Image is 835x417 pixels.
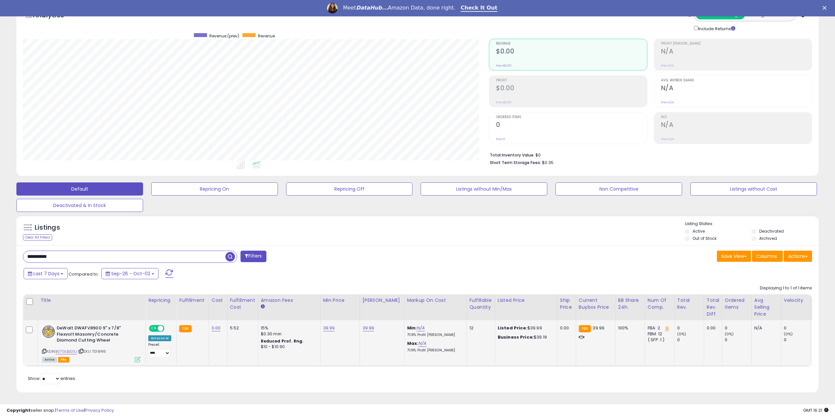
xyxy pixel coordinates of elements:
[151,182,278,196] button: Repricing On
[209,33,239,39] span: Revenue (prev)
[756,253,777,260] span: Columns
[212,325,221,331] a: 0.00
[593,325,604,331] span: 39.99
[78,349,106,354] span: | SKU: T018416
[689,25,743,32] div: Include Returns
[725,331,734,337] small: (0%)
[759,236,777,241] label: Archived
[35,223,60,232] h5: Listings
[418,340,426,347] a: N/A
[421,182,547,196] button: Listings without Min/Max
[230,297,255,311] div: Fulfillment Cost
[823,6,829,10] div: Close
[496,48,647,56] h2: $0.00
[179,325,191,332] small: FBA
[648,331,669,337] div: FBM: 12
[496,42,647,46] span: Revenue
[496,84,647,93] h2: $0.00
[69,271,99,277] span: Compared to:
[648,337,669,343] div: ( SFP: 1 )
[148,343,171,357] div: Preset:
[707,297,719,318] div: Total Rev. Diff.
[7,407,114,414] div: seller snap | |
[498,334,534,340] b: Business Price:
[759,228,784,234] label: Deactivated
[725,337,751,343] div: 0
[28,375,75,382] span: Show: entries
[648,297,672,311] div: Num of Comp.
[685,221,819,227] p: Listing States:
[240,251,266,262] button: Filters
[323,325,335,331] a: 39.99
[323,297,357,304] div: Min Price
[111,270,150,277] span: Sep-26 - Oct-02
[560,325,571,331] div: 0.00
[261,331,315,337] div: $0.30 min
[490,151,807,158] li: $0
[258,33,275,39] span: Revenue
[461,5,497,12] a: Check It Out
[417,325,425,331] a: N/A
[148,335,171,341] div: Amazon AI
[179,297,206,304] div: Fulfillment
[490,160,541,165] b: Short Term Storage Fees:
[261,304,265,310] small: Amazon Fees.
[618,297,642,311] div: BB Share 24h.
[579,297,613,311] div: Current Buybox Price
[148,297,174,304] div: Repricing
[58,357,69,363] span: FBA
[618,325,640,331] div: 100%
[661,137,674,141] small: Prev: N/A
[40,297,143,304] div: Title
[677,331,686,337] small: (0%)
[677,325,704,331] div: 0
[496,64,511,68] small: Prev: $0.00
[56,407,84,413] a: Terms of Use
[754,297,778,318] div: Avg Selling Price
[784,337,810,343] div: 0
[85,407,114,413] a: Privacy Policy
[230,325,253,331] div: 5.52
[661,84,812,93] h2: N/A
[803,407,828,413] span: 2025-10-10 16:21 GMT
[496,121,647,130] h2: 0
[496,137,505,141] small: Prev: 0
[163,326,174,331] span: OFF
[286,182,413,196] button: Repricing Off
[42,357,57,363] span: All listings currently available for purchase on Amazon
[150,326,158,331] span: ON
[661,115,812,119] span: ROI
[784,325,810,331] div: 0
[677,297,701,311] div: Total Rev.
[7,407,31,413] strong: Copyright
[725,325,751,331] div: 0
[496,115,647,119] span: Ordered Items
[498,325,552,331] div: $39.99
[261,338,304,344] b: Reduced Prof. Rng.
[33,270,59,277] span: Last 7 Days
[16,199,143,212] button: Deactivated & In Stock
[356,5,388,11] i: DataHub...
[661,79,812,82] span: Avg. Buybox Share
[42,325,140,362] div: ASIN:
[407,340,419,346] b: Max:
[55,349,77,354] a: B07GLBJG3J
[16,182,143,196] button: Default
[661,42,812,46] span: Profit [PERSON_NAME]
[407,348,462,353] p: 71.19% Profit [PERSON_NAME]
[404,294,467,320] th: The percentage added to the cost of goods (COGS) that forms the calculator for Min & Max prices.
[212,297,224,304] div: Cost
[760,285,812,291] div: Displaying 1 to 1 of 1 items
[24,268,68,279] button: Last 7 Days
[560,297,573,311] div: Ship Price
[407,333,462,337] p: 71.19% Profit [PERSON_NAME]
[498,334,552,340] div: $39.19
[101,268,158,279] button: Sep-26 - Oct-02
[261,297,318,304] div: Amazon Fees
[661,100,674,104] small: Prev: N/A
[579,325,591,332] small: FBA
[784,251,812,262] button: Actions
[407,325,417,331] b: Min:
[693,228,705,234] label: Active
[661,64,674,68] small: Prev: N/A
